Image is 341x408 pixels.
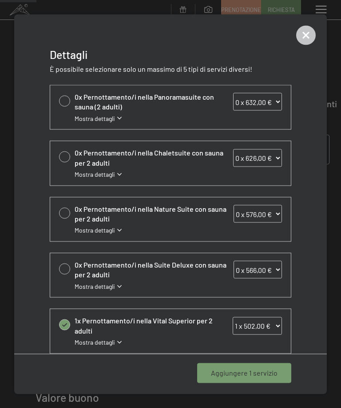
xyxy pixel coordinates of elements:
span: Mostra dettagli [75,282,115,291]
span: Dettagli [50,47,87,61]
span: 1x Pernottamento/i nella Vital Superior per 2 adulti [75,316,230,336]
p: È possibile selezionare solo un massimo di 5 tipi di servizi diversi! [50,64,291,74]
span: Mostra dettagli [75,226,115,235]
span: Mostra dettagli [75,114,115,123]
span: Mostra dettagli [75,338,115,347]
span: Mostra dettagli [75,170,115,179]
span: Aggiungere 1 servizio [211,368,278,378]
span: 0x Pernottamento/i nella Chaletsuite con sauna per 2 adulti [75,148,230,168]
span: 0x Pernottamento/i nella Suite Deluxe con sauna per 2 adulti [75,260,230,280]
span: 0x Pernottamento/i nella Nature Suite con sauna per 2 adulti [75,204,230,224]
span: 0x Pernottamento/i nella Panoramasuite con sauna (2 adulti) [75,92,230,112]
